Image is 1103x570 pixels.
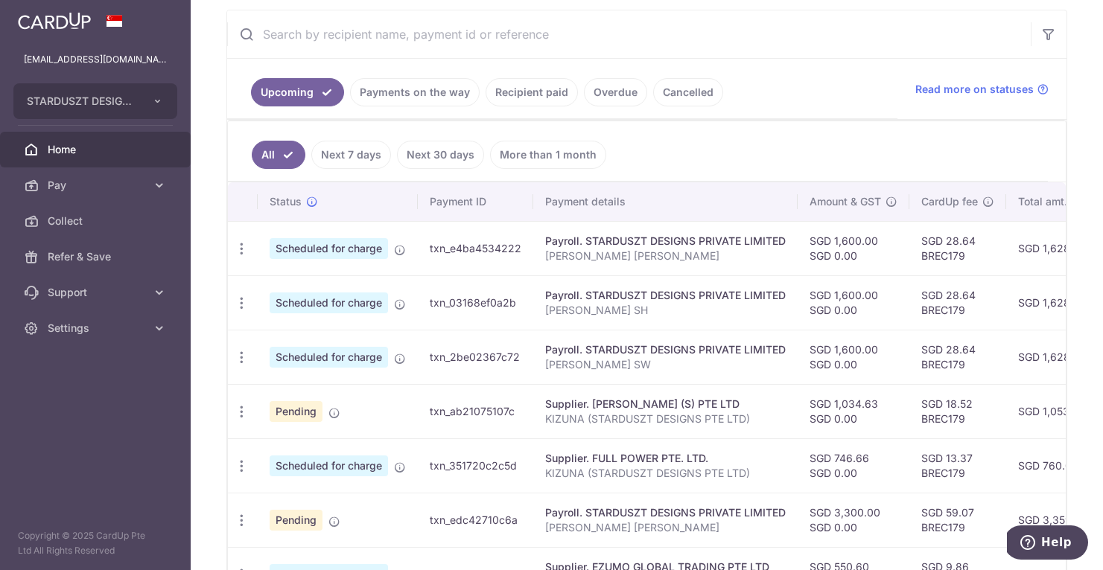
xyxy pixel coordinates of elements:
[533,182,798,221] th: Payment details
[418,221,533,275] td: txn_e4ba4534222
[48,214,146,228] span: Collect
[418,438,533,493] td: txn_351720c2c5d
[545,397,786,412] div: Supplier. [PERSON_NAME] (S) PTE LTD
[418,182,533,221] th: Payment ID
[13,83,177,119] button: STARDUSZT DESIGNS PRIVATE LIMITED
[270,510,322,531] span: Pending
[270,347,388,368] span: Scheduled for charge
[545,303,786,318] p: [PERSON_NAME] SH
[18,12,91,30] img: CardUp
[798,330,909,384] td: SGD 1,600.00 SGD 0.00
[545,342,786,357] div: Payroll. STARDUSZT DESIGNS PRIVATE LIMITED
[418,330,533,384] td: txn_2be02367c72
[350,78,480,106] a: Payments on the way
[48,178,146,193] span: Pay
[1018,194,1067,209] span: Total amt.
[1006,330,1099,384] td: SGD 1,628.64
[915,82,1049,97] a: Read more on statuses
[1006,275,1099,330] td: SGD 1,628.64
[545,234,786,249] div: Payroll. STARDUSZT DESIGNS PRIVATE LIMITED
[270,292,388,313] span: Scheduled for charge
[418,384,533,438] td: txn_ab21075107c
[24,52,167,67] p: [EMAIL_ADDRESS][DOMAIN_NAME]
[48,142,146,157] span: Home
[490,141,606,169] a: More than 1 month
[1006,384,1099,438] td: SGD 1,053.15
[397,141,484,169] a: Next 30 days
[545,451,786,466] div: Supplier. FULL POWER PTE. LTD.
[270,455,388,476] span: Scheduled for charge
[909,275,1006,330] td: SGD 28.64 BREC179
[227,10,1031,58] input: Search by recipient name, payment id or reference
[418,275,533,330] td: txn_03168ef0a2b
[545,412,786,426] p: KIZUNA (STARDUSZT DESIGNS PTE LTD)
[545,466,786,481] p: KIZUNA (STARDUSZT DESIGNS PTE LTD)
[909,221,1006,275] td: SGD 28.64 BREC179
[909,438,1006,493] td: SGD 13.37 BREC179
[1006,221,1099,275] td: SGD 1,628.64
[798,438,909,493] td: SGD 746.66 SGD 0.00
[486,78,578,106] a: Recipient paid
[270,401,322,422] span: Pending
[909,493,1006,547] td: SGD 59.07 BREC179
[545,288,786,303] div: Payroll. STARDUSZT DESIGNS PRIVATE LIMITED
[909,384,1006,438] td: SGD 18.52 BREC179
[1006,493,1099,547] td: SGD 3,359.07
[251,78,344,106] a: Upcoming
[1007,525,1088,563] iframe: Opens a widget where you can find more information
[270,238,388,259] span: Scheduled for charge
[311,141,391,169] a: Next 7 days
[270,194,302,209] span: Status
[48,249,146,264] span: Refer & Save
[418,493,533,547] td: txn_edc42710c6a
[545,249,786,263] p: [PERSON_NAME] [PERSON_NAME]
[545,520,786,535] p: [PERSON_NAME] [PERSON_NAME]
[653,78,723,106] a: Cancelled
[798,493,909,547] td: SGD 3,300.00 SGD 0.00
[915,82,1034,97] span: Read more on statuses
[545,357,786,372] p: [PERSON_NAME] SW
[1006,438,1099,493] td: SGD 760.03
[798,221,909,275] td: SGD 1,600.00 SGD 0.00
[921,194,978,209] span: CardUp fee
[252,141,305,169] a: All
[798,384,909,438] td: SGD 1,034.63 SGD 0.00
[909,330,1006,384] td: SGD 28.64 BREC179
[798,275,909,330] td: SGD 1,600.00 SGD 0.00
[27,94,137,109] span: STARDUSZT DESIGNS PRIVATE LIMITED
[48,321,146,336] span: Settings
[48,285,146,300] span: Support
[584,78,647,106] a: Overdue
[810,194,881,209] span: Amount & GST
[545,505,786,520] div: Payroll. STARDUSZT DESIGNS PRIVATE LIMITED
